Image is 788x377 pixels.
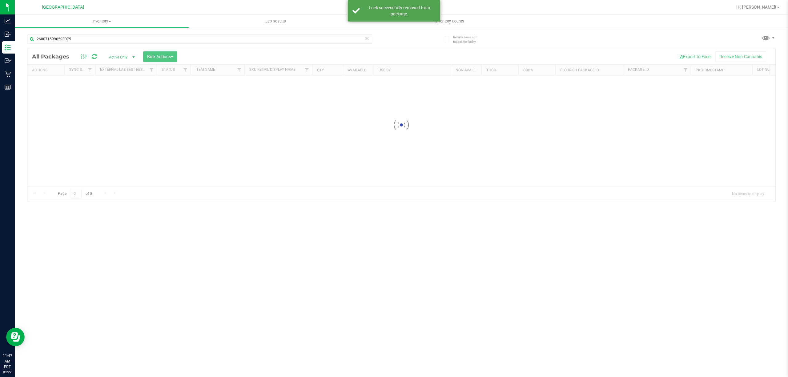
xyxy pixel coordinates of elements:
p: 11:47 AM EDT [3,353,12,370]
span: [GEOGRAPHIC_DATA] [42,5,84,10]
a: Inventory [15,15,189,28]
span: Include items not tagged for facility [453,35,484,44]
inline-svg: Retail [5,71,11,77]
span: Inventory Counts [427,18,472,24]
input: Search Package ID, Item Name, SKU, Lot or Part Number... [27,34,372,44]
inline-svg: Reports [5,84,11,90]
div: Lock successfully removed from package. [363,5,436,17]
span: Hi, [PERSON_NAME]! [736,5,776,10]
p: 09/22 [3,370,12,374]
a: Inventory Counts [363,15,537,28]
inline-svg: Inventory [5,44,11,50]
inline-svg: Inbound [5,31,11,37]
iframe: Resource center [6,328,25,346]
span: Inventory [15,18,189,24]
span: Clear [365,34,369,42]
a: Lab Results [189,15,363,28]
span: Lab Results [257,18,294,24]
inline-svg: Analytics [5,18,11,24]
inline-svg: Outbound [5,58,11,64]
